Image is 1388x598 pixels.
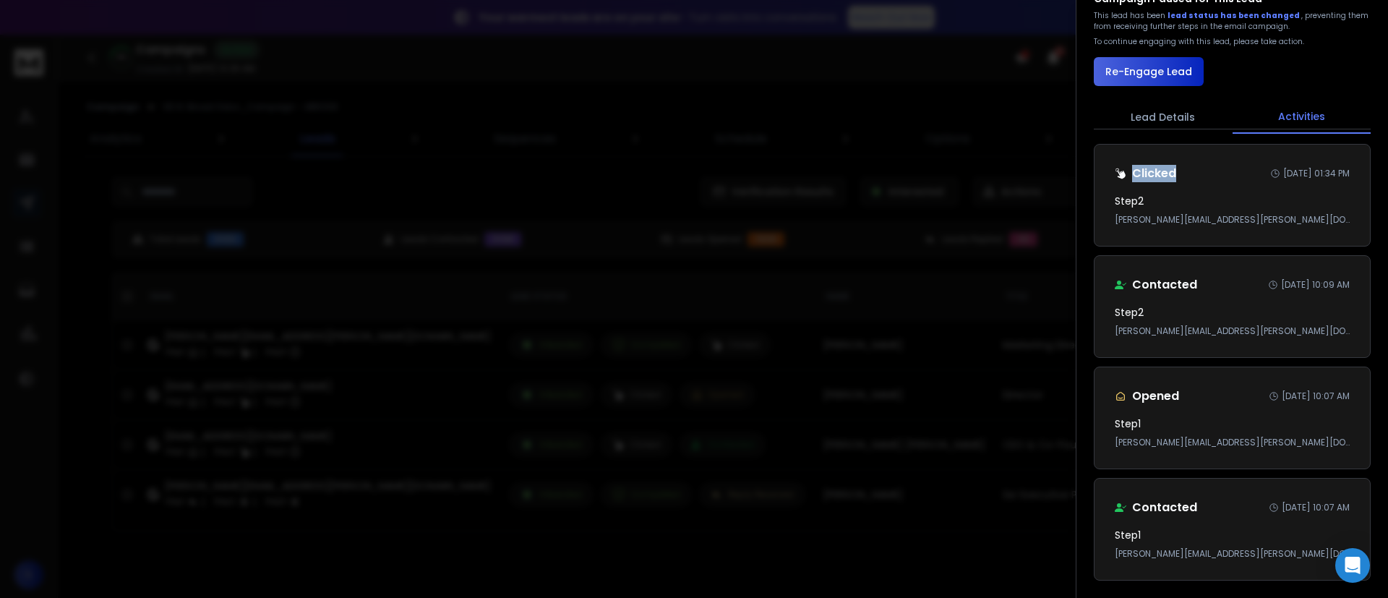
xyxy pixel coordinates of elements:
[1115,276,1197,294] div: Contacted
[1168,10,1301,21] span: lead status has been changed
[1094,10,1371,32] div: This lead has been , preventing them from receiving further steps in the email campaign.
[1282,502,1350,513] p: [DATE] 10:07 AM
[1281,279,1350,291] p: [DATE] 10:09 AM
[1115,528,1141,542] h3: Step 1
[1115,305,1144,320] h3: Step 2
[1115,499,1197,516] div: Contacted
[1335,548,1370,583] div: Open Intercom Messenger
[1115,325,1350,337] p: [PERSON_NAME][EMAIL_ADDRESS][PERSON_NAME][DOMAIN_NAME]
[1283,168,1350,179] p: [DATE] 01:34 PM
[1094,57,1204,86] button: Re-Engage Lead
[1094,36,1304,47] p: To continue engaging with this lead, please take action.
[1115,165,1176,182] div: Clicked
[1233,101,1371,134] button: Activities
[1094,101,1233,133] button: Lead Details
[1115,388,1179,405] div: Opened
[1115,437,1350,448] p: [PERSON_NAME][EMAIL_ADDRESS][PERSON_NAME][DOMAIN_NAME]
[1115,417,1141,431] h3: Step 1
[1115,194,1144,208] h3: Step 2
[1282,390,1350,402] p: [DATE] 10:07 AM
[1115,214,1350,226] p: [PERSON_NAME][EMAIL_ADDRESS][PERSON_NAME][DOMAIN_NAME]
[1115,548,1350,560] p: [PERSON_NAME][EMAIL_ADDRESS][PERSON_NAME][DOMAIN_NAME]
